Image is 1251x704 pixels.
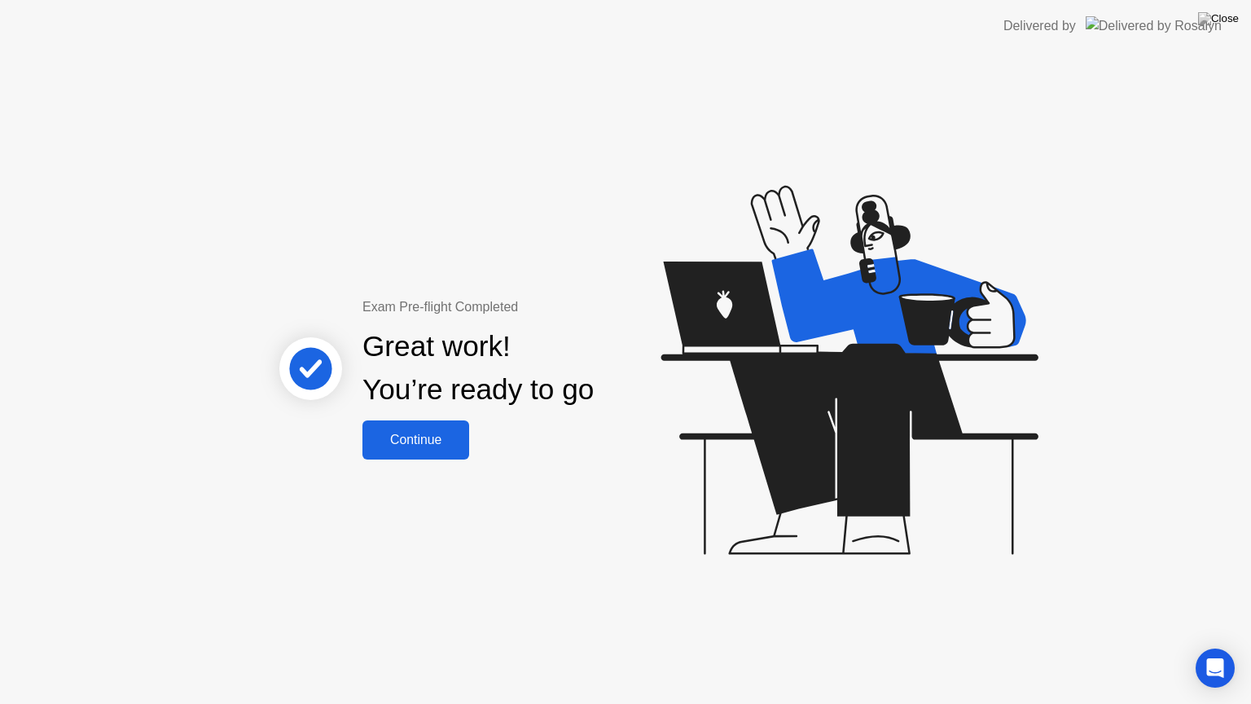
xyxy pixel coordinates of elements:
[362,297,699,317] div: Exam Pre-flight Completed
[1198,12,1239,25] img: Close
[1086,16,1222,35] img: Delivered by Rosalyn
[362,420,469,460] button: Continue
[1196,649,1235,688] div: Open Intercom Messenger
[367,433,464,447] div: Continue
[362,325,594,411] div: Great work! You’re ready to go
[1003,16,1076,36] div: Delivered by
